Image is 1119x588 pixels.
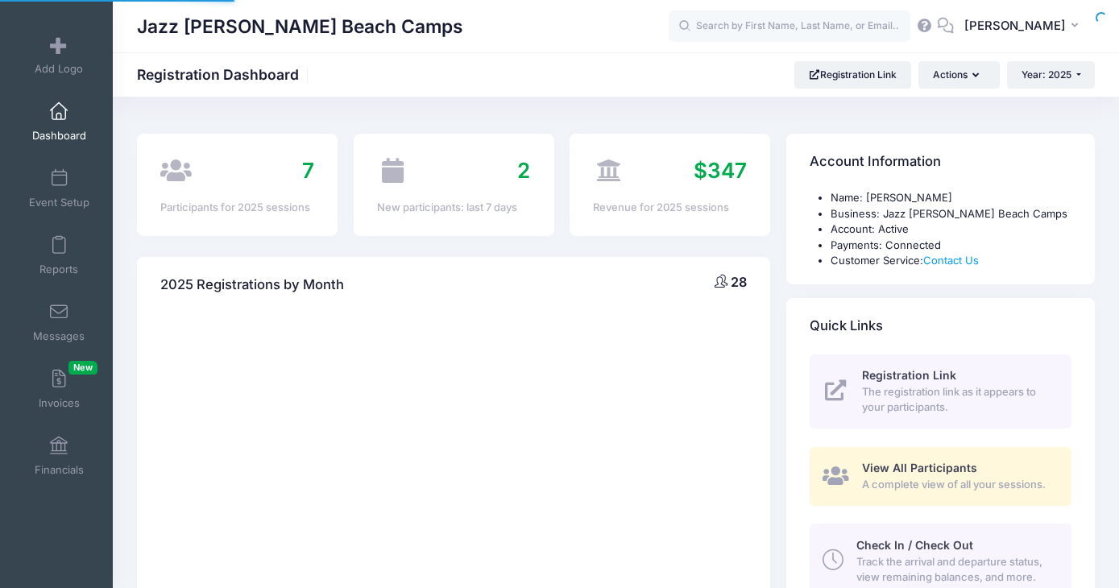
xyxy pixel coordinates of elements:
[1022,68,1071,81] span: Year: 2025
[160,263,344,308] h4: 2025 Registrations by Month
[954,8,1095,45] button: [PERSON_NAME]
[33,329,85,343] span: Messages
[862,477,1053,493] span: A complete view of all your sessions.
[517,158,530,183] span: 2
[35,62,83,76] span: Add Logo
[810,303,883,349] h4: Quick Links
[137,66,313,83] h1: Registration Dashboard
[731,274,747,290] span: 28
[964,17,1066,35] span: [PERSON_NAME]
[21,27,97,83] a: Add Logo
[862,461,977,474] span: View All Participants
[831,206,1071,222] li: Business: Jazz [PERSON_NAME] Beach Camps
[856,554,1053,586] span: Track the arrival and departure status, view remaining balances, and more.
[1007,61,1095,89] button: Year: 2025
[856,538,973,552] span: Check In / Check Out
[862,384,1053,416] span: The registration link as it appears to your participants.
[810,139,941,185] h4: Account Information
[669,10,910,43] input: Search by First Name, Last Name, or Email...
[831,253,1071,269] li: Customer Service:
[21,160,97,217] a: Event Setup
[810,447,1071,506] a: View All Participants A complete view of all your sessions.
[21,428,97,484] a: Financials
[831,190,1071,206] li: Name: [PERSON_NAME]
[35,463,84,477] span: Financials
[160,200,314,216] div: Participants for 2025 sessions
[21,294,97,350] a: Messages
[810,354,1071,429] a: Registration Link The registration link as it appears to your participants.
[21,93,97,150] a: Dashboard
[923,254,979,267] a: Contact Us
[32,129,86,143] span: Dashboard
[694,158,747,183] span: $347
[831,222,1071,238] li: Account: Active
[377,200,531,216] div: New participants: last 7 days
[593,200,747,216] div: Revenue for 2025 sessions
[918,61,999,89] button: Actions
[39,263,78,276] span: Reports
[21,227,97,284] a: Reports
[29,196,89,209] span: Event Setup
[831,238,1071,254] li: Payments: Connected
[137,8,463,45] h1: Jazz [PERSON_NAME] Beach Camps
[21,361,97,417] a: InvoicesNew
[68,361,97,375] span: New
[302,158,314,183] span: 7
[794,61,911,89] a: Registration Link
[862,368,956,382] span: Registration Link
[39,396,80,410] span: Invoices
